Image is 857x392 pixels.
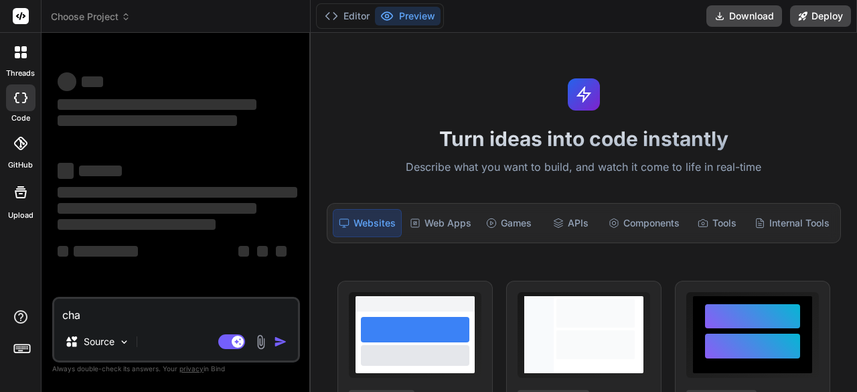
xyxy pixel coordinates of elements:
div: Components [603,209,685,237]
img: Pick Models [119,336,130,348]
label: Upload [8,210,33,221]
label: code [11,113,30,124]
div: Web Apps [404,209,477,237]
button: Preview [375,7,441,25]
div: Tools [688,209,747,237]
h1: Turn ideas into code instantly [319,127,849,151]
div: APIs [541,209,600,237]
p: Describe what you want to build, and watch it come to life in real-time [319,159,849,176]
p: Always double-check its answers. Your in Bind [52,363,300,375]
label: threads [6,68,35,79]
button: Download [706,5,782,27]
span: privacy [179,365,204,373]
span: ‌ [58,203,256,214]
p: Source [84,335,114,348]
span: ‌ [58,187,297,198]
span: ‌ [82,76,103,87]
span: ‌ [58,163,74,179]
span: ‌ [58,99,256,110]
span: ‌ [58,72,76,91]
img: icon [274,335,287,348]
span: ‌ [58,219,216,230]
div: Games [479,209,538,237]
div: Websites [333,209,402,237]
span: ‌ [238,246,249,257]
label: GitHub [8,159,33,171]
button: Editor [319,7,375,25]
span: ‌ [257,246,268,257]
span: ‌ [79,166,122,176]
img: attachment [253,334,268,350]
span: ‌ [74,246,138,257]
span: ‌ [58,246,68,257]
textarea: cha [54,299,298,323]
button: Deploy [790,5,851,27]
span: Choose Project [51,10,131,23]
span: ‌ [58,115,237,126]
span: ‌ [276,246,287,257]
div: Internal Tools [749,209,835,237]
